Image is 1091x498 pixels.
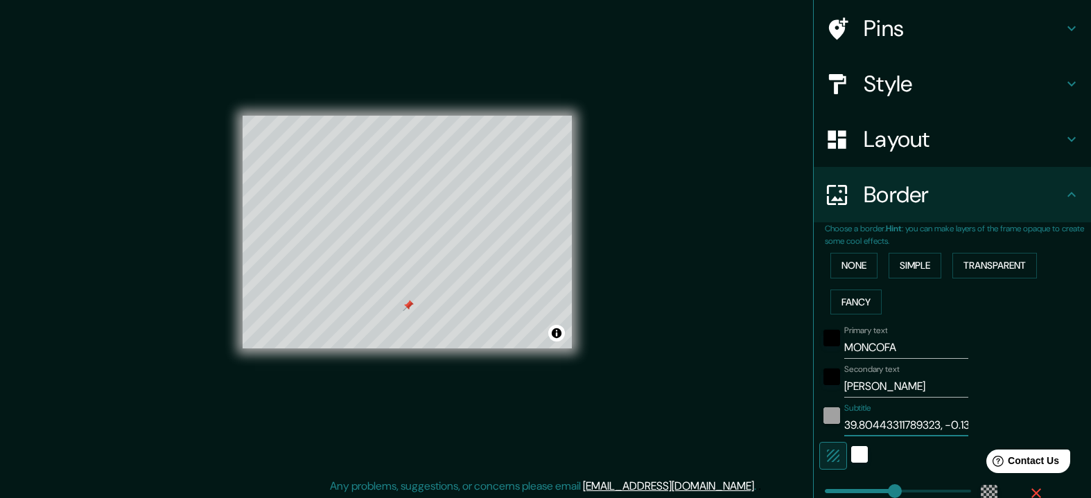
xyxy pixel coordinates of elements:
button: None [830,253,878,278]
div: Layout [814,112,1091,167]
button: Toggle attribution [548,325,565,341]
h4: Pins [864,15,1063,42]
label: Primary text [844,325,887,337]
label: Secondary text [844,364,900,375]
div: . [756,478,758,495]
a: [EMAIL_ADDRESS][DOMAIN_NAME] [583,479,754,493]
button: Simple [889,253,941,278]
b: Hint [886,223,902,234]
div: Pins [814,1,1091,56]
div: Style [814,56,1091,112]
h4: Style [864,70,1063,98]
h4: Layout [864,125,1063,153]
button: Transparent [952,253,1037,278]
button: color-222222 [823,407,840,424]
label: Subtitle [844,402,871,414]
div: Border [814,167,1091,222]
p: Any problems, suggestions, or concerns please email . [330,478,756,495]
button: Fancy [830,290,882,315]
p: Choose a border. : you can make layers of the frame opaque to create some cool effects. [825,222,1091,247]
div: . [758,478,761,495]
button: black [823,330,840,346]
h4: Border [864,181,1063,208]
iframe: Help widget launcher [968,444,1076,483]
button: white [851,446,868,463]
button: black [823,368,840,385]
